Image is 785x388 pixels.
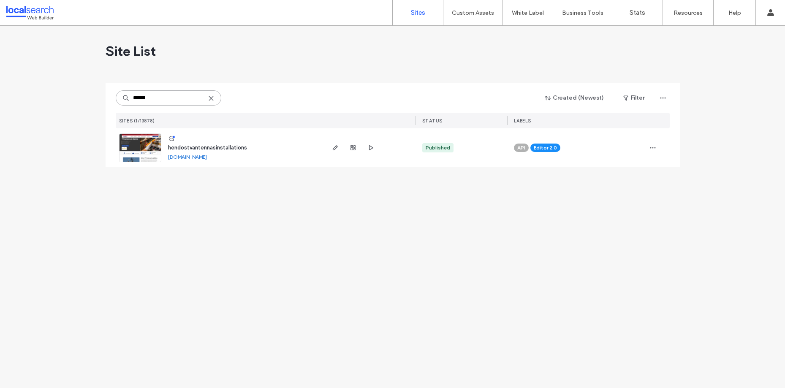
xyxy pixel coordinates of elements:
[512,9,544,16] label: White Label
[674,9,703,16] label: Resources
[615,91,653,105] button: Filter
[411,9,425,16] label: Sites
[534,144,557,152] span: Editor 2.0
[517,144,525,152] span: API
[106,43,156,60] span: Site List
[562,9,603,16] label: Business Tools
[422,118,443,124] span: STATUS
[119,118,155,124] span: SITES (1/13878)
[19,6,37,14] span: Help
[452,9,494,16] label: Custom Assets
[426,144,450,152] div: Published
[728,9,741,16] label: Help
[630,9,645,16] label: Stats
[168,144,247,151] a: hendostvantennasinstallations
[514,118,531,124] span: LABELS
[168,154,207,160] a: [DOMAIN_NAME]
[538,91,611,105] button: Created (Newest)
